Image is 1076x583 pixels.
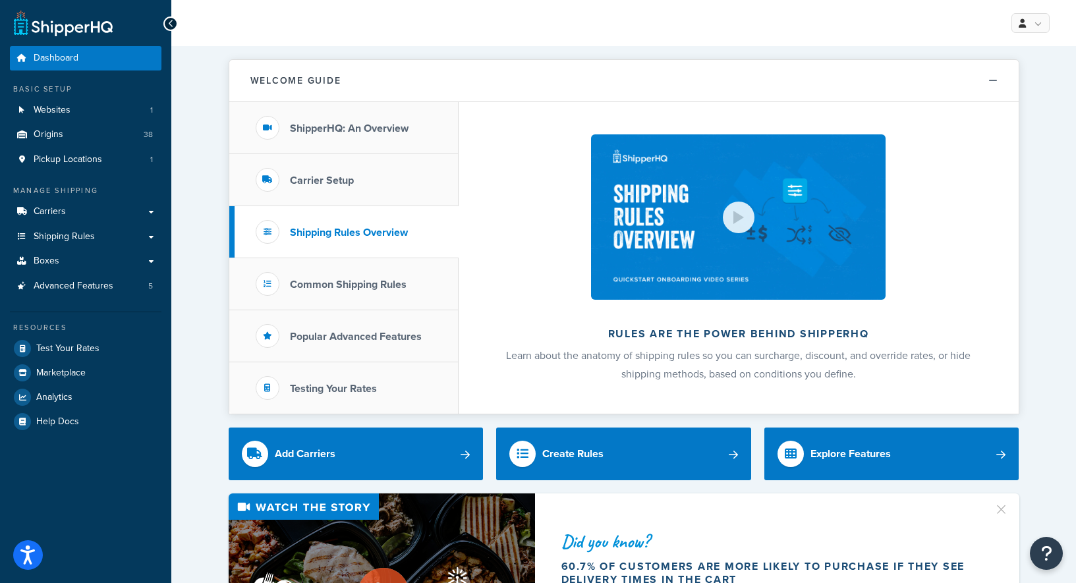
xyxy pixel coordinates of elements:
span: Websites [34,105,71,116]
h3: Testing Your Rates [290,383,377,395]
li: Advanced Features [10,274,161,298]
div: Create Rules [542,445,604,463]
span: 1 [150,105,153,116]
span: Help Docs [36,416,79,428]
a: Add Carriers [229,428,484,480]
span: Advanced Features [34,281,113,292]
span: Origins [34,129,63,140]
a: Marketplace [10,361,161,385]
div: Resources [10,322,161,333]
a: Analytics [10,385,161,409]
span: Carriers [34,206,66,217]
span: 1 [150,154,153,165]
div: Did you know? [561,532,978,551]
h2: Rules are the power behind ShipperHQ [494,328,984,340]
a: Explore Features [764,428,1019,480]
h3: Shipping Rules Overview [290,227,408,238]
span: Pickup Locations [34,154,102,165]
a: Test Your Rates [10,337,161,360]
h3: ShipperHQ: An Overview [290,123,409,134]
button: Welcome Guide [229,60,1019,102]
div: Add Carriers [275,445,335,463]
a: Boxes [10,249,161,273]
span: Test Your Rates [36,343,99,354]
span: Marketplace [36,368,86,379]
a: Pickup Locations1 [10,148,161,172]
h3: Carrier Setup [290,175,354,186]
li: Origins [10,123,161,147]
img: Rules are the power behind ShipperHQ [591,134,885,300]
h2: Welcome Guide [250,76,341,86]
a: Create Rules [496,428,751,480]
a: Carriers [10,200,161,224]
div: Manage Shipping [10,185,161,196]
a: Help Docs [10,410,161,433]
a: Websites1 [10,98,161,123]
li: Pickup Locations [10,148,161,172]
li: Websites [10,98,161,123]
a: Shipping Rules [10,225,161,249]
a: Dashboard [10,46,161,70]
span: Analytics [36,392,72,403]
a: Origins38 [10,123,161,147]
span: Boxes [34,256,59,267]
a: Advanced Features5 [10,274,161,298]
span: 38 [144,129,153,140]
div: Basic Setup [10,84,161,95]
span: 5 [148,281,153,292]
div: Explore Features [810,445,891,463]
span: Shipping Rules [34,231,95,242]
button: Open Resource Center [1030,537,1063,570]
h3: Popular Advanced Features [290,331,422,343]
h3: Common Shipping Rules [290,279,407,291]
span: Dashboard [34,53,78,64]
span: Learn about the anatomy of shipping rules so you can surcharge, discount, and override rates, or ... [506,348,971,381]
